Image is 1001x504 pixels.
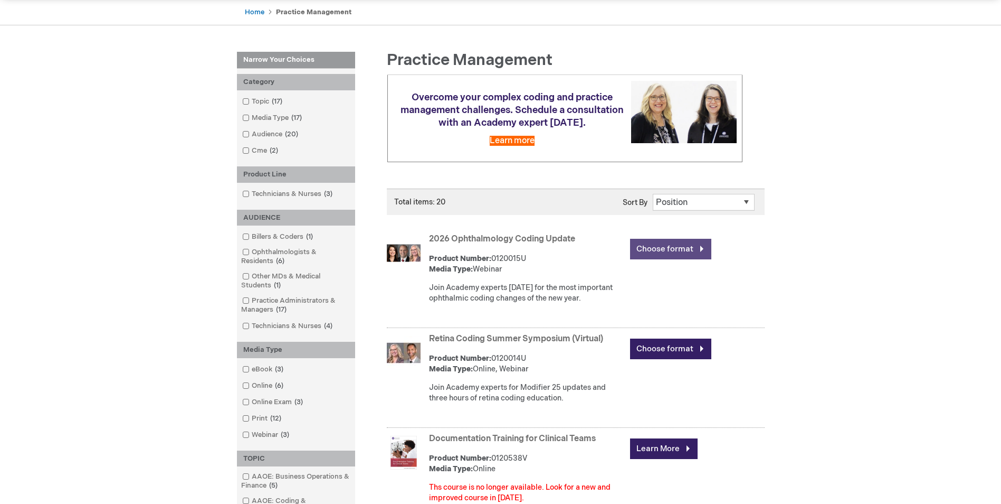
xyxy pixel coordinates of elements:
[387,51,552,70] span: Practice Management
[240,272,352,291] a: Other MDs & Medical Students1
[490,136,535,146] a: Learn more
[429,334,603,344] a: Retina Coding Summer Symposium (Virtual)
[267,146,281,155] span: 2
[269,97,285,106] span: 17
[268,414,284,423] span: 12
[429,365,473,374] strong: Media Type:
[240,146,282,156] a: Cme2
[429,283,625,304] div: Join Academy experts [DATE] for the most important ophthalmic coding changes of the new year.
[240,381,288,391] a: Online6
[429,464,473,473] strong: Media Type:
[240,232,317,242] a: Billers & Coders1
[321,322,335,330] span: 4
[237,166,355,183] div: Product Line
[272,365,286,374] span: 3
[429,454,491,463] strong: Product Number:
[429,265,473,274] strong: Media Type:
[237,342,355,358] div: Media Type
[401,92,624,128] span: Overcome your complex coding and practice management challenges. Schedule a consultation with an ...
[429,234,575,244] a: 2026 Ophthalmology Coding Update
[240,113,306,123] a: Media Type17
[387,436,421,470] img: Documentation Training for Clinical Teams
[429,354,491,363] strong: Product Number:
[278,431,292,439] span: 3
[429,382,625,404] div: Join Academy experts for Modifier 25 updates and three hours of retina coding education.
[237,451,355,467] div: TOPIC
[245,8,264,16] a: Home
[240,97,287,107] a: Topic17
[289,114,304,122] span: 17
[429,353,625,375] div: 0120014U Online, Webinar
[240,472,352,491] a: AAOE: Business Operations & Finance5
[237,210,355,226] div: AUDIENCE
[237,74,355,90] div: Category
[321,190,335,198] span: 3
[429,254,491,263] strong: Product Number:
[623,198,647,207] label: Sort By
[429,434,596,444] a: Documentation Training for Clinical Teams
[271,281,283,290] span: 1
[240,129,302,139] a: Audience20
[292,398,306,406] span: 3
[240,247,352,266] a: Ophthalmologists & Residents6
[303,232,316,241] span: 1
[272,381,286,390] span: 6
[240,414,285,424] a: Print12
[429,254,625,275] div: 0120015U Webinar
[282,130,301,138] span: 20
[630,438,698,459] a: Learn More
[387,336,421,370] img: Retina Coding Summer Symposium (Virtual)
[276,8,351,16] strong: Practice Management
[630,339,711,359] a: Choose format
[387,236,421,270] img: 2026 Ophthalmology Coding Update
[631,81,737,143] img: Schedule a consultation with an Academy expert today
[273,257,287,265] span: 6
[240,296,352,315] a: Practice Administrators & Managers17
[240,430,293,440] a: Webinar3
[429,483,611,502] font: Ths course is no longer available. Look for a new and improved course in [DATE].
[394,198,445,207] span: Total items: 20
[273,305,289,314] span: 17
[429,453,625,474] div: 0120538V Online
[240,321,337,331] a: Technicians & Nurses4
[240,365,288,375] a: eBook3
[237,52,355,69] strong: Narrow Your Choices
[240,189,337,199] a: Technicians & Nurses3
[266,481,280,490] span: 5
[630,239,711,259] a: Choose format
[240,397,307,407] a: Online Exam3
